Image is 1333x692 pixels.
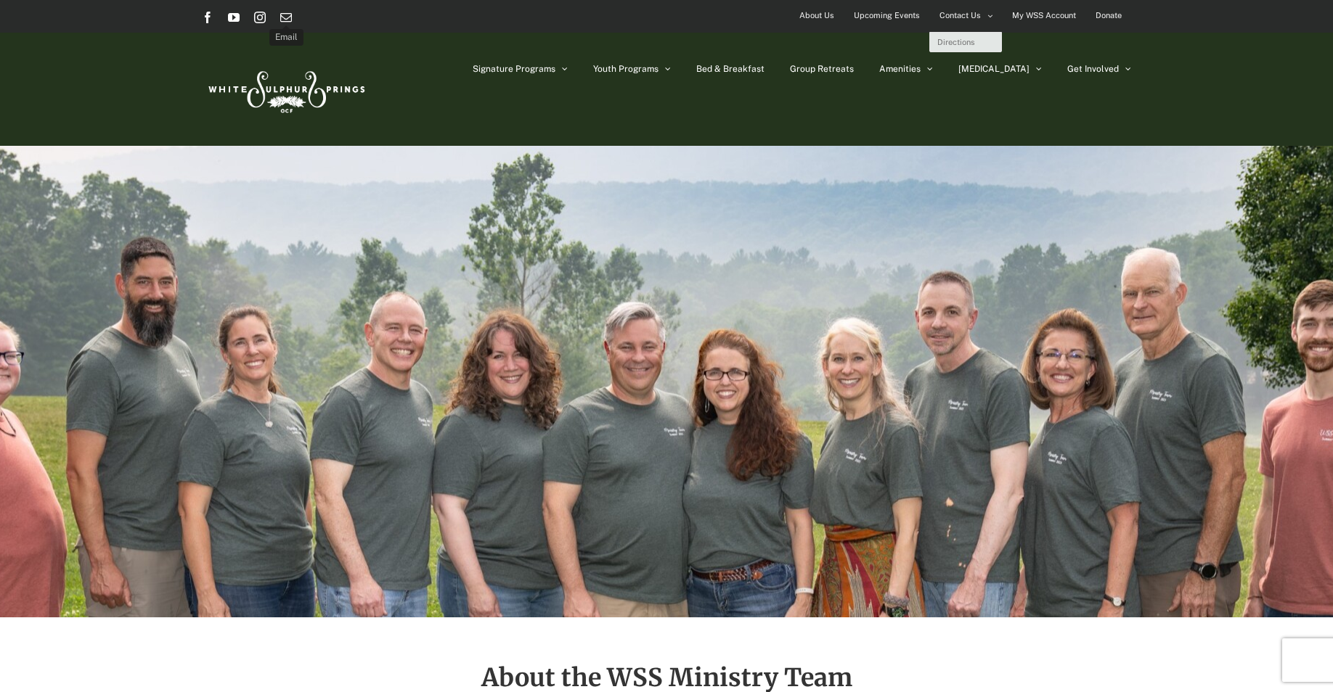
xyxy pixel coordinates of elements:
a: Amenities [879,33,933,105]
span: About Us [799,5,834,26]
a: [MEDICAL_DATA] [958,33,1042,105]
span: Amenities [879,65,921,73]
span: Youth Programs [593,65,659,73]
span: Upcoming Events [854,5,920,26]
span: Donate [1096,5,1122,26]
nav: Main Menu [473,33,1131,105]
a: Bed & Breakfast [696,33,765,105]
span: Contact Us [939,5,981,26]
span: Group Retreats [790,65,854,73]
span: My WSS Account [1012,5,1076,26]
a: Youth Programs [593,33,671,105]
span: Bed & Breakfast [696,65,765,73]
h2: About the WSS Ministry Team [202,664,1131,691]
a: Signature Programs [473,33,568,105]
span: Signature Programs [473,65,555,73]
span: [MEDICAL_DATA] [958,65,1030,73]
img: White Sulphur Springs Logo [202,55,369,123]
div: Email [269,29,303,46]
span: Get Involved [1067,65,1119,73]
span: Directions [937,38,975,46]
a: Get Involved [1067,33,1131,105]
a: Group Retreats [790,33,854,105]
a: Directions [930,33,1001,52]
